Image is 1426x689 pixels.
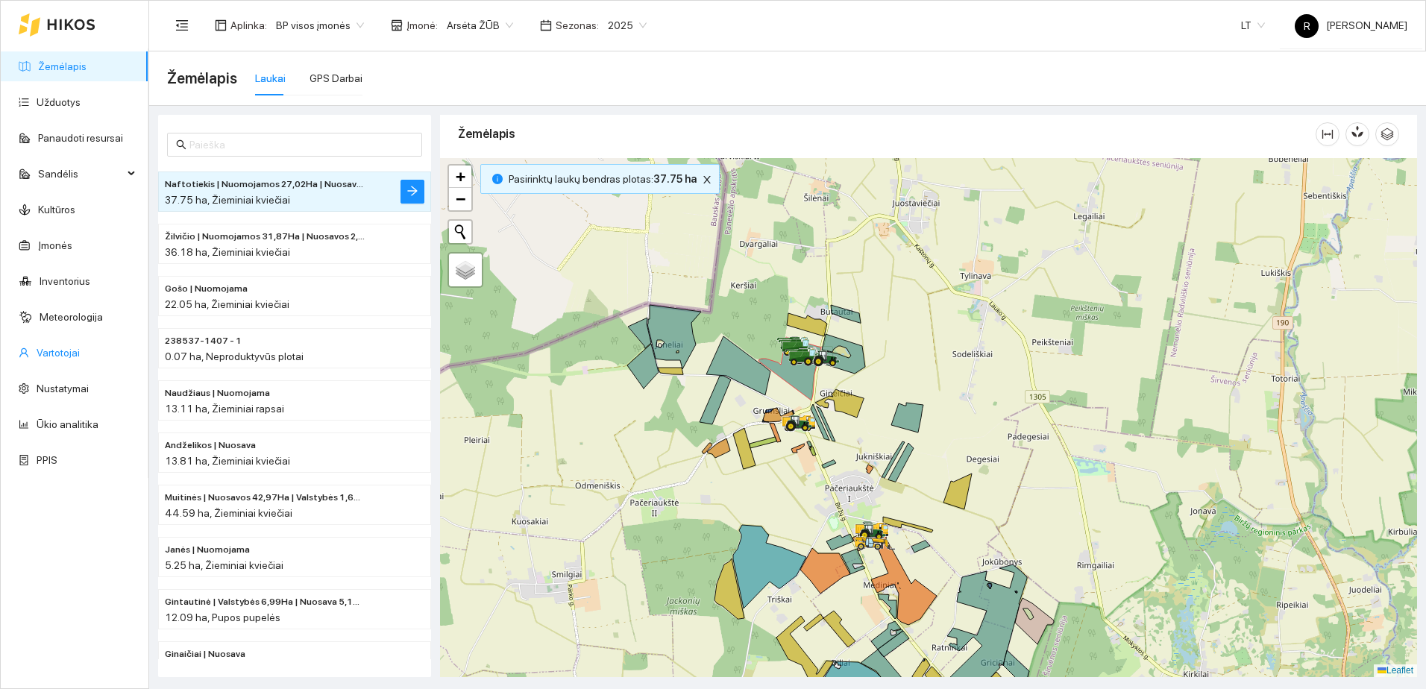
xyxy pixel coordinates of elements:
[38,60,87,72] a: Žemėlapis
[165,282,248,296] span: Gošo | Nuomojama
[276,14,364,37] span: BP visos įmonės
[165,298,289,310] span: 22.05 ha, Žieminiai kviečiai
[401,180,424,204] button: arrow-right
[37,383,89,394] a: Nustatymai
[509,171,697,187] span: Pasirinktų laukų bendras plotas :
[189,136,413,153] input: Paieška
[255,70,286,86] div: Laukai
[540,19,552,31] span: calendar
[165,177,365,192] span: Naftotiekis | Nuomojamos 27,02Ha | Nuosavos 10,89Ha
[1316,122,1339,146] button: column-width
[167,66,237,90] span: Žemėlapis
[1241,14,1265,37] span: LT
[165,491,365,505] span: Muitinės | Nuosavos 42,97Ha | Valstybės 1,62Ha
[165,559,283,571] span: 5.25 ha, Žieminiai kviečiai
[165,647,245,661] span: Ginaičiai | Nuosava
[165,334,242,348] span: 238537-1407 - 1
[37,418,98,430] a: Ūkio analitika
[456,189,465,208] span: −
[310,70,362,86] div: GPS Darbai
[458,113,1316,155] div: Žemėlapis
[165,403,284,415] span: 13.11 ha, Žieminiai rapsai
[175,19,189,32] span: menu-fold
[230,17,267,34] span: Aplinka :
[37,454,57,466] a: PPIS
[176,139,186,150] span: search
[167,10,197,40] button: menu-fold
[38,204,75,215] a: Kultūros
[1295,19,1407,31] span: [PERSON_NAME]
[38,239,72,251] a: Įmonės
[456,167,465,186] span: +
[165,350,304,362] span: 0.07 ha, Neproduktyvūs plotai
[492,174,503,184] span: info-circle
[165,595,365,609] span: Gintautinė | Valstybės 6,99Ha | Nuosava 5,10Ha
[215,19,227,31] span: layout
[449,221,471,243] button: Initiate a new search
[38,132,123,144] a: Panaudoti resursai
[449,188,471,210] a: Zoom out
[653,173,697,185] b: 37.75 ha
[447,14,513,37] span: Arsėta ŽŪB
[449,166,471,188] a: Zoom in
[165,386,270,400] span: Naudžiaus | Nuomojama
[37,347,80,359] a: Vartotojai
[165,455,290,467] span: 13.81 ha, Žieminiai kviečiai
[40,275,90,287] a: Inventorius
[1378,665,1413,676] a: Leaflet
[449,254,482,286] a: Layers
[165,611,280,623] span: 12.09 ha, Pupos pupelės
[699,174,715,185] span: close
[556,17,599,34] span: Sezonas :
[37,96,81,108] a: Užduotys
[406,17,438,34] span: Įmonė :
[608,14,647,37] span: 2025
[40,311,103,323] a: Meteorologija
[1316,128,1339,140] span: column-width
[698,171,716,189] button: close
[38,159,123,189] span: Sandėlis
[391,19,403,31] span: shop
[165,246,290,258] span: 36.18 ha, Žieminiai kviečiai
[165,230,365,244] span: Žilvičio | Nuomojamos 31,87Ha | Nuosavos 2,82Ha | Valstybės 1,49Ha
[165,543,250,557] span: Janės | Nuomojama
[1304,14,1310,38] span: R
[165,194,290,206] span: 37.75 ha, Žieminiai kviečiai
[165,438,256,453] span: Andželikos | Nuosava
[406,185,418,199] span: arrow-right
[165,507,292,519] span: 44.59 ha, Žieminiai kviečiai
